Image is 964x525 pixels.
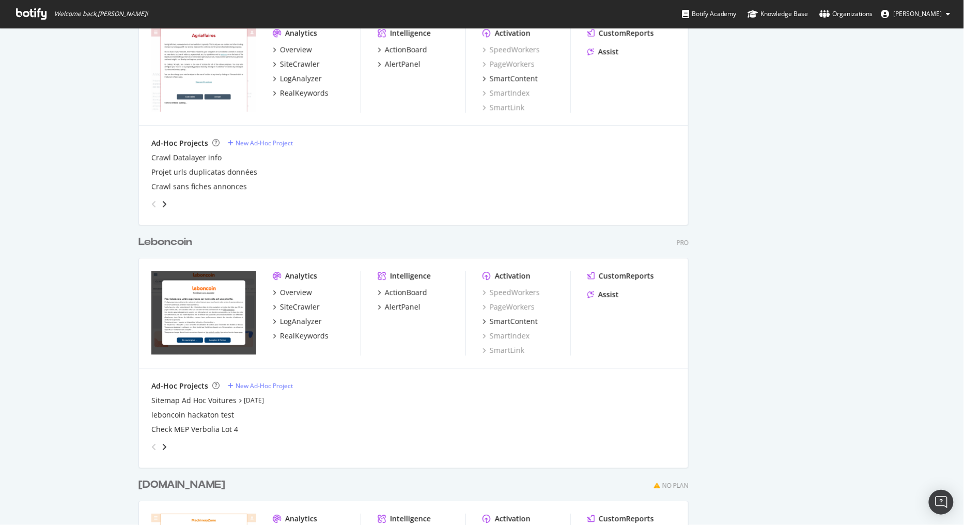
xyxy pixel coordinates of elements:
a: LogAnalyzer [273,316,322,327]
a: New Ad-Hoc Project [228,138,293,147]
div: Ad-Hoc Projects [151,138,208,148]
a: SmartContent [483,73,538,84]
a: CustomReports [587,271,654,281]
span: Welcome back, [PERSON_NAME] ! [54,10,148,18]
a: leboncoin hackaton test [151,410,234,420]
div: Activation [495,514,531,524]
a: SiteCrawler [273,59,320,69]
a: SmartLink [483,102,524,113]
div: Organizations [820,9,873,19]
div: AlertPanel [385,302,421,312]
span: Julien Colas [894,9,942,18]
a: PageWorkers [483,59,535,69]
div: [DOMAIN_NAME] [138,477,225,492]
a: ActionBoard [378,44,427,55]
a: Check MEP Verbolia Lot 4 [151,424,238,435]
a: SmartIndex [483,331,530,341]
a: RealKeywords [273,88,329,98]
a: Overview [273,287,312,298]
a: Assist [587,289,619,300]
div: angle-right [161,442,168,452]
div: SmartContent [490,316,538,327]
div: Pro [677,238,689,247]
div: New Ad-Hoc Project [236,381,293,390]
button: [PERSON_NAME] [873,6,959,22]
a: SpeedWorkers [483,287,540,298]
a: [DATE] [244,396,264,405]
img: agriaffaires.com [151,28,256,112]
div: Knowledge Base [748,9,808,19]
a: PageWorkers [483,302,535,312]
div: LogAnalyzer [280,316,322,327]
div: angle-left [147,196,161,212]
div: Overview [280,287,312,298]
div: No Plan [662,481,689,490]
a: Overview [273,44,312,55]
a: Projet urls duplicatas données [151,167,257,177]
a: SiteCrawler [273,302,320,312]
a: CustomReports [587,514,654,524]
div: CustomReports [599,28,654,38]
div: RealKeywords [280,88,329,98]
a: [DOMAIN_NAME] [138,477,229,492]
div: Analytics [285,28,317,38]
img: leboncoin.fr [151,271,256,354]
div: Intelligence [390,271,431,281]
div: Analytics [285,514,317,524]
a: ActionBoard [378,287,427,298]
div: Botify Academy [682,9,737,19]
div: AlertPanel [385,59,421,69]
div: SiteCrawler [280,302,320,312]
div: Ad-Hoc Projects [151,381,208,391]
a: SmartIndex [483,88,530,98]
div: SmartContent [490,73,538,84]
div: Leboncoin [138,235,192,250]
a: SmartContent [483,316,538,327]
a: Leboncoin [138,235,196,250]
a: Crawl Datalayer info [151,152,222,163]
div: SiteCrawler [280,59,320,69]
a: LogAnalyzer [273,73,322,84]
div: Open Intercom Messenger [929,490,954,515]
div: angle-left [147,439,161,455]
div: RealKeywords [280,331,329,341]
a: RealKeywords [273,331,329,341]
div: Assist [598,289,619,300]
a: Assist [587,47,619,57]
div: ActionBoard [385,287,427,298]
a: AlertPanel [378,59,421,69]
div: Activation [495,28,531,38]
a: New Ad-Hoc Project [228,381,293,390]
div: New Ad-Hoc Project [236,138,293,147]
div: Analytics [285,271,317,281]
div: Activation [495,271,531,281]
div: Assist [598,47,619,57]
a: AlertPanel [378,302,421,312]
div: Overview [280,44,312,55]
div: LogAnalyzer [280,73,322,84]
div: CustomReports [599,271,654,281]
div: CustomReports [599,514,654,524]
a: SmartLink [483,345,524,356]
div: Intelligence [390,514,431,524]
div: Intelligence [390,28,431,38]
div: Sitemap Ad Hoc Voitures [151,395,237,406]
a: CustomReports [587,28,654,38]
div: ActionBoard [385,44,427,55]
a: SpeedWorkers [483,44,540,55]
div: angle-right [161,199,168,209]
a: Crawl sans fiches annonces [151,181,247,192]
